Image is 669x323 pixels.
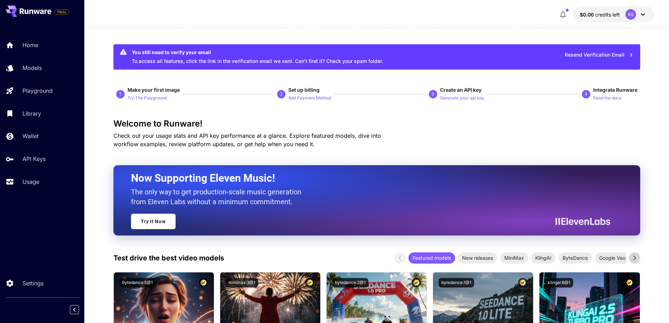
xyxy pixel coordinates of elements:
[593,95,621,102] p: Read the docs
[288,93,331,102] button: Add Payment Method
[22,279,44,288] p: Settings
[54,9,69,15] span: TRIAL
[440,95,484,102] p: Generate your api key
[113,119,640,129] h3: Welcome to Runware!
[545,278,573,288] button: klingai:6@1
[595,254,630,261] span: Google Veo
[558,254,592,261] span: ByteDance
[593,87,637,93] span: Integrate Runware
[127,93,167,102] button: Try The Playground
[580,12,595,18] span: $0.00
[22,155,46,163] p: API Keys
[22,109,41,118] p: Library
[119,278,156,288] button: bytedance:5@1
[432,91,434,97] p: 3
[458,252,497,264] div: New releases
[131,214,176,229] a: Try It Now
[132,46,383,67] div: To access all features, click the link in the verification email we sent. Can’t find it? Check yo...
[595,12,620,18] span: credits left
[288,87,320,93] span: Set up billing
[439,278,474,288] button: bytedance:1@1
[127,95,167,102] p: Try The Playground
[595,252,630,264] div: Google Veo
[199,278,208,288] button: Certified Model – Vetted for best performance and includes a commercial license.
[127,87,180,93] span: Make your first image
[518,278,527,288] button: Certified Model – Vetted for best performance and includes a commercial license.
[585,91,587,97] p: 4
[558,252,592,264] div: ByteDance
[75,303,84,316] div: Collapse sidebar
[412,278,421,288] button: Certified Model – Vetted for best performance and includes a commercial license.
[119,91,122,97] p: 1
[531,254,556,261] span: KlingAI
[226,278,258,288] button: minimax:3@1
[22,86,53,95] p: Playground
[305,278,315,288] button: Certified Model – Vetted for best performance and includes a commercial license.
[22,41,38,49] p: Home
[440,87,481,93] span: Create an API key
[70,305,79,314] button: Collapse sidebar
[280,91,283,97] p: 2
[625,9,636,20] div: RS
[561,48,637,62] button: Resend Verification Email
[500,252,528,264] div: MiniMax
[22,177,39,186] p: Usage
[288,95,331,102] p: Add Payment Method
[458,254,497,261] span: New releases
[22,64,42,72] p: Models
[573,6,654,22] button: $0.00RS
[131,172,605,185] h2: Now Supporting Eleven Music!
[332,278,368,288] button: bytedance:2@1
[500,254,528,261] span: MiniMax
[593,93,621,102] button: Read the docs
[580,11,620,18] div: $0.00
[408,254,455,261] span: Featured models
[408,252,455,264] div: Featured models
[131,187,307,207] p: The only way to get production-scale music generation from Eleven Labs without a minimum commitment.
[132,49,383,56] div: You still need to verify your email
[113,132,381,148] span: Check out your usage stats and API key performance at a glance. Explore featured models, dive int...
[440,93,484,102] button: Generate your api key
[625,278,634,288] button: Certified Model – Vetted for best performance and includes a commercial license.
[54,8,70,16] span: Add your payment card to enable full platform functionality.
[113,253,224,263] p: Test drive the best video models
[22,132,39,140] p: Wallet
[531,252,556,264] div: KlingAI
